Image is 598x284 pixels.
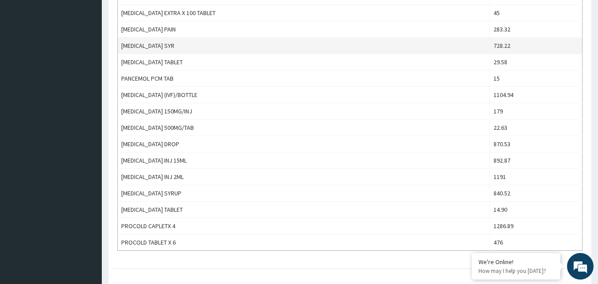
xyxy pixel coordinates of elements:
[490,169,583,185] td: 1191
[118,21,490,38] td: [MEDICAL_DATA] PAIN
[490,136,583,152] td: 870.53
[478,258,554,266] div: We're Online!
[51,86,122,175] span: We're online!
[118,169,490,185] td: [MEDICAL_DATA] INJ 2ML
[490,120,583,136] td: 22.63
[118,218,490,234] td: PROCOLD CAPLETX 4
[4,190,169,221] textarea: Type your message and hit 'Enter'
[490,152,583,169] td: 892.87
[118,5,490,21] td: [MEDICAL_DATA] EXTRA X 100 TABLET
[118,185,490,202] td: [MEDICAL_DATA] SYRUP
[16,44,36,66] img: d_794563401_company_1708531726252_794563401
[118,120,490,136] td: [MEDICAL_DATA] 500MG/TAB
[118,87,490,103] td: [MEDICAL_DATA] (IVF)/BOTTLE
[118,70,490,87] td: PANCEMOL PCM TAB
[46,50,149,61] div: Chat with us now
[118,136,490,152] td: [MEDICAL_DATA] DROP
[490,218,583,234] td: 1286.89
[490,103,583,120] td: 179
[118,54,490,70] td: [MEDICAL_DATA] TABLET
[490,234,583,251] td: 476
[118,202,490,218] td: [MEDICAL_DATA] TABLET
[490,185,583,202] td: 840.52
[118,152,490,169] td: [MEDICAL_DATA] INJ 15ML
[490,70,583,87] td: 15
[118,234,490,251] td: PROCOLD TABLET X 6
[490,87,583,103] td: 1104.94
[490,5,583,21] td: 45
[490,202,583,218] td: 14.90
[118,38,490,54] td: [MEDICAL_DATA] SYR
[478,267,554,275] p: How may I help you today?
[490,21,583,38] td: 283.32
[145,4,166,26] div: Minimize live chat window
[490,38,583,54] td: 728.22
[118,103,490,120] td: [MEDICAL_DATA] 150MG/INJ
[490,54,583,70] td: 29.58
